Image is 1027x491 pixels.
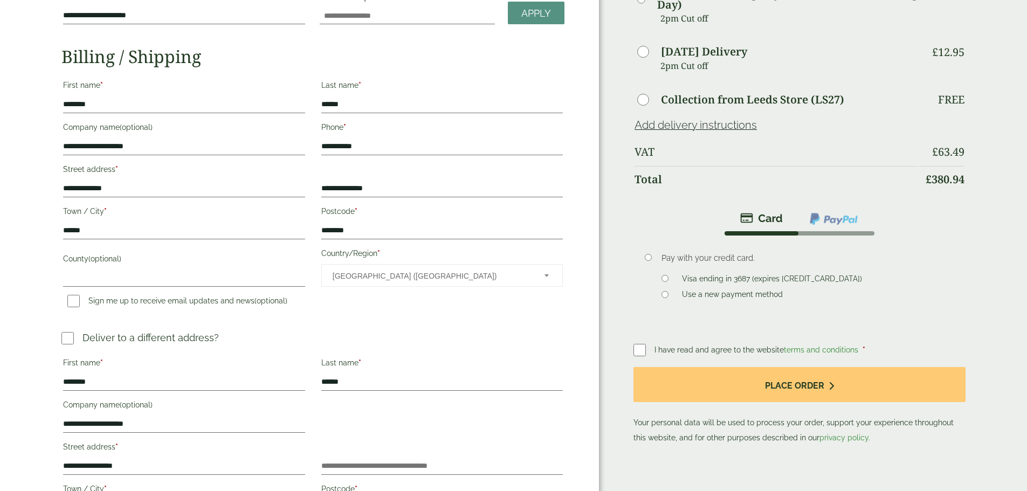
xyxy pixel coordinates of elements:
label: Country/Region [321,246,563,264]
th: VAT [635,139,918,165]
abbr: required [355,207,357,216]
abbr: required [100,81,103,89]
th: Total [635,166,918,192]
label: Use a new payment method [678,290,787,302]
input: Sign me up to receive email updates and news(optional) [67,295,80,307]
label: Last name [321,355,563,374]
label: Town / City [63,204,305,222]
abbr: required [863,345,865,354]
abbr: required [100,358,103,367]
span: (optional) [88,254,121,263]
bdi: 63.49 [932,144,964,159]
span: United Kingdom (UK) [333,265,530,287]
label: [DATE] Delivery [661,46,747,57]
label: Last name [321,78,563,96]
a: terms and conditions [784,345,858,354]
label: Collection from Leeds Store (LS27) [661,94,844,105]
h2: Billing / Shipping [61,46,564,67]
span: (optional) [120,400,153,409]
p: Pay with your credit card. [661,252,949,264]
label: Company name [63,120,305,138]
span: £ [932,45,938,59]
abbr: required [377,249,380,258]
bdi: 380.94 [926,172,964,186]
label: Street address [63,162,305,180]
bdi: 12.95 [932,45,964,59]
label: Sign me up to receive email updates and news [63,296,292,308]
a: Apply [508,2,564,25]
label: County [63,251,305,269]
abbr: required [359,358,361,367]
a: Add delivery instructions [635,119,757,132]
label: Street address [63,439,305,458]
label: Phone [321,120,563,138]
abbr: required [359,81,361,89]
label: Visa ending in 3687 (expires [CREDIT_CARD_DATA]) [678,274,866,286]
p: Deliver to a different address? [82,330,219,345]
img: stripe.png [740,212,783,225]
span: Country/Region [321,264,563,287]
span: £ [932,144,938,159]
button: Place order [633,367,965,402]
label: First name [63,355,305,374]
span: Apply [521,8,551,19]
p: 2pm Cut off [660,58,918,74]
label: First name [63,78,305,96]
img: ppcp-gateway.png [809,212,859,226]
p: Your personal data will be used to process your order, support your experience throughout this we... [633,367,965,445]
abbr: required [104,207,107,216]
p: 2pm Cut off [660,10,918,26]
span: (optional) [254,296,287,305]
abbr: required [115,165,118,174]
p: Free [938,93,964,106]
span: £ [926,172,932,186]
span: I have read and agree to the website [654,345,860,354]
span: (optional) [120,123,153,132]
abbr: required [343,123,346,132]
label: Company name [63,397,305,416]
label: Postcode [321,204,563,222]
a: privacy policy [819,433,869,442]
abbr: required [115,442,118,451]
